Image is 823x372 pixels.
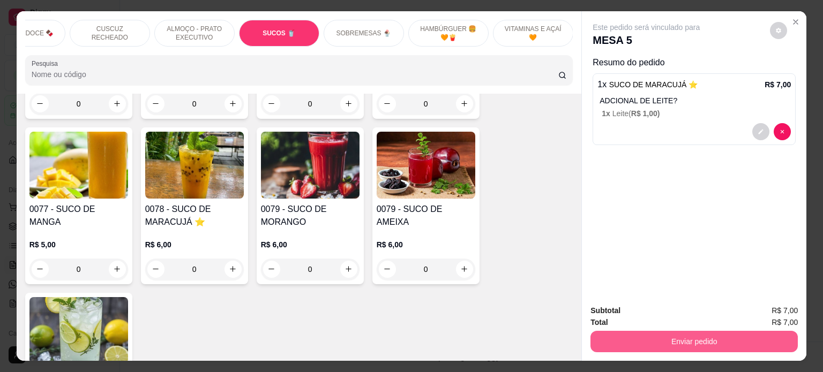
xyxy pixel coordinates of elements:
[590,306,620,315] strong: Subtotal
[29,132,128,199] img: product-image
[602,108,791,119] p: Leite (
[590,318,608,327] strong: Total
[263,29,295,37] p: SUCOS 🥤
[79,25,141,42] p: CUSCUZ RECHEADO
[631,109,660,118] span: R$ 1,00 )
[590,331,798,352] button: Enviar pedido
[261,132,360,199] img: product-image
[593,56,796,69] p: Resumo do pedido
[336,29,391,37] p: SOBREMESAS 🍨
[145,239,244,250] p: R$ 6,00
[145,132,244,199] img: product-image
[32,59,62,68] label: Pesquisa
[593,22,700,33] p: Este pedido será vinculado para
[602,109,612,118] span: 1 x
[597,78,698,91] p: 1 x
[32,69,558,80] input: Pesquisa
[261,239,360,250] p: R$ 6,00
[145,203,244,229] h4: 0078 - SUCO DE MARACUJÁ ⭐️
[29,297,128,364] img: product-image
[377,203,475,229] h4: 0079 - SUCO DE AMEIXA
[770,22,787,39] button: decrease-product-quantity
[774,123,791,140] button: decrease-product-quantity
[163,25,226,42] p: ALMOÇO - PRATO EXECUTIVO
[29,203,128,229] h4: 0077 - SUCO DE MANGA
[502,25,564,42] p: VITAMINAS E AÇAÍ 🧡
[609,80,698,89] span: SUCO DE MARACUJÁ ⭐️
[772,316,798,328] span: R$ 7,00
[600,95,791,106] p: ADCIONAL DE LEITE?
[29,239,128,250] p: R$ 5,00
[787,13,804,31] button: Close
[765,79,791,90] p: R$ 7,00
[772,305,798,316] span: R$ 7,00
[752,123,769,140] button: decrease-product-quantity
[377,239,475,250] p: R$ 6,00
[417,25,480,42] p: HAMBÚRGUER 🍔 🧡🍟
[261,203,360,229] h4: 0079 - SUCO DE MORANGO
[377,132,475,199] img: product-image
[593,33,700,48] p: MESA 5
